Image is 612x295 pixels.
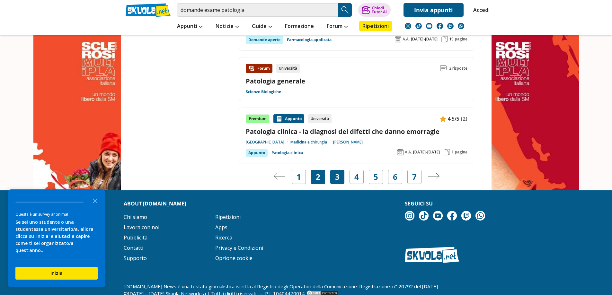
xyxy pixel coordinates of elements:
[89,194,102,207] button: Close the survey
[124,234,147,241] a: Pubblicità
[175,21,204,32] a: Appunti
[372,6,387,14] div: Chiedi Tutor AI
[316,172,320,181] span: 2
[393,172,397,181] a: 6
[8,189,105,287] div: Survey
[325,21,350,32] a: Forum
[15,219,98,254] div: Se sei uno studente o una studentessa universitario/a, allora clicca su 'Inizia' e aiutaci a capi...
[475,211,485,221] img: WhatsApp
[428,172,439,181] a: Pagina successiva
[405,23,411,29] img: instagram
[290,140,333,145] a: Medicina e chirurgia
[297,172,301,181] a: 1
[405,211,414,221] img: instagram
[215,255,253,262] a: Opzione cookie
[215,234,232,241] a: Ricerca
[433,211,443,221] img: youtube
[415,23,422,29] img: tiktok
[413,150,440,155] span: [DATE]-[DATE]
[447,211,457,221] img: facebook
[395,36,401,42] img: Anno accademico
[333,140,363,145] a: [PERSON_NAME]
[271,149,303,157] a: Patologia clinica
[444,149,450,155] img: Pagine
[449,64,467,73] span: 2 risposte
[405,247,459,263] img: Skuola.net
[404,3,464,17] a: Invia appunti
[214,21,241,32] a: Notizie
[246,149,268,157] div: Appunto
[335,172,340,181] a: 3
[455,37,467,42] span: pagine
[239,170,474,184] nav: Navigazione pagine
[246,127,467,136] a: Patologia clinica - la diagnosi dei difetti che danno emorragie
[250,21,274,32] a: Guide
[397,149,404,155] img: Anno accademico
[447,23,454,29] img: twitch
[426,23,432,29] img: youtube
[440,116,446,122] img: Appunti contenuto
[437,23,443,29] img: facebook
[419,211,429,221] img: tiktok
[215,213,241,221] a: Ripetizioni
[273,114,304,123] div: Appunto
[124,213,147,221] a: Chi siamo
[338,3,352,17] button: Search Button
[124,224,159,231] a: Lavora con noi
[458,23,464,29] img: WhatsApp
[215,224,227,231] a: Apps
[215,244,263,251] a: Privacy e Condizioni
[276,64,300,73] div: Università
[358,3,391,17] button: ChiediTutor AI
[308,114,332,123] div: Università
[283,21,315,32] a: Formazione
[124,244,143,251] a: Contatti
[440,65,447,72] img: Commenti lettura
[246,64,272,73] div: Forum
[124,200,186,207] strong: About [DOMAIN_NAME]
[246,140,290,145] a: [GEOGRAPHIC_DATA]
[274,172,285,181] a: Pagina precedente
[428,173,439,180] img: Pagina successiva
[403,37,410,42] span: A.A.
[177,3,338,17] input: Cerca appunti, riassunti o versioni
[461,211,471,221] img: twitch
[461,115,467,123] span: (2)
[248,65,255,72] img: Forum contenuto
[405,150,412,155] span: A.A.
[340,5,350,15] img: Cerca appunti, riassunti o versioni
[276,116,282,122] img: Appunti contenuto
[274,173,285,180] img: Pagina precedente
[246,77,305,85] a: Patologia generale
[15,267,98,280] button: Inizia
[246,114,270,123] div: Premium
[354,172,359,181] a: 4
[441,36,448,42] img: Pagine
[287,36,332,44] a: Farmacologia applicata
[246,36,283,44] div: Domande aperte
[455,150,467,155] span: pagine
[411,37,438,42] span: [DATE]-[DATE]
[124,255,147,262] a: Supporto
[451,150,454,155] span: 1
[412,172,417,181] a: 7
[359,21,392,31] a: Ripetizioni
[15,211,98,217] div: Questa è un survey anonima!
[449,37,454,42] span: 19
[405,200,433,207] strong: Seguici su
[246,89,281,94] a: Scienze Biologiche
[448,115,459,123] span: 4.5/5
[374,172,378,181] a: 5
[473,3,487,17] a: Accedi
